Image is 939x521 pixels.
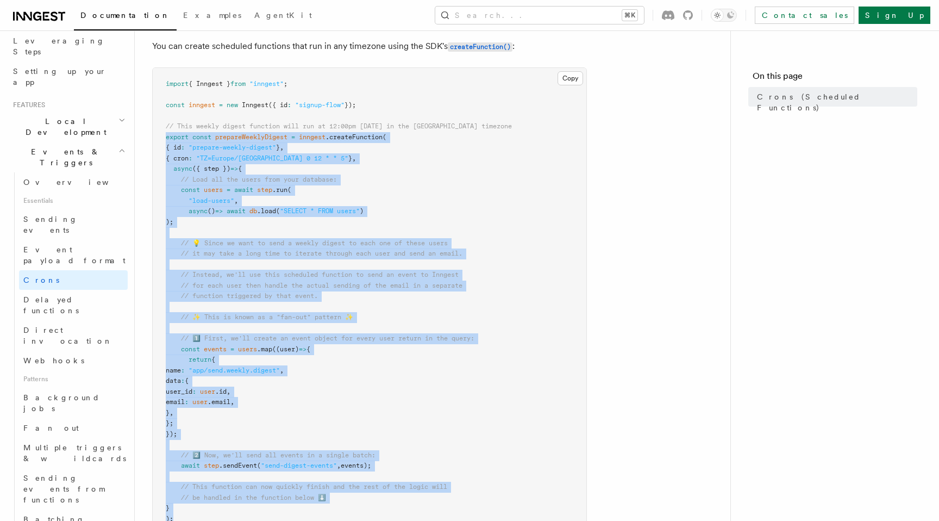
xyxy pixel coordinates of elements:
[19,351,128,370] a: Webhooks
[227,186,230,194] span: =
[166,122,512,130] span: // This weekly digest function will run at 12:00pm [DATE] in the [GEOGRAPHIC_DATA] timezone
[177,3,248,29] a: Examples
[19,320,128,351] a: Direct invocation
[280,367,284,374] span: ,
[234,197,238,204] span: ,
[9,111,128,142] button: Local Development
[337,462,341,469] span: ,
[19,438,128,468] a: Multiple triggers & wildcards
[9,101,45,109] span: Features
[755,7,854,24] a: Contact sales
[19,388,128,418] a: Background jobs
[166,504,170,512] span: }
[19,240,128,270] a: Event payload format
[19,290,128,320] a: Delayed functions
[238,165,242,172] span: {
[189,80,230,88] span: { Inngest }
[181,494,326,501] span: // be handled in the function below ⬇️
[173,165,192,172] span: async
[23,215,78,234] span: Sending events
[13,36,105,56] span: Leveraging Steps
[19,270,128,290] a: Crons
[181,250,462,257] span: // it may take a long time to iterate through each user and send an email.
[181,239,448,247] span: // 💡 Since we want to send a weekly digest to each one of these users
[23,276,59,284] span: Crons
[181,271,459,278] span: // Instead, we'll use this scheduled function to send an event to Inngest
[299,133,325,141] span: inngest
[19,418,128,438] a: Fan out
[181,367,185,374] span: :
[166,419,173,427] span: };
[185,377,189,384] span: {
[257,345,272,353] span: .map
[181,483,447,491] span: // This function can now quickly finish and the rest of the logic will
[181,176,337,183] span: // Load all the users from your database:
[23,356,84,365] span: Webhooks
[280,207,360,215] span: "SELECT * FROM users"
[9,146,118,168] span: Events & Triggers
[181,292,318,300] span: // function triggered by that event.
[19,172,128,192] a: Overview
[622,10,637,21] kbd: ⌘K
[448,41,512,51] a: createFunction()
[257,462,261,469] span: (
[192,133,211,141] span: const
[181,334,474,342] span: // 1️⃣ First, we'll create an event object for every user return in the query:
[341,462,371,469] span: events);
[166,144,181,151] span: { id
[284,80,287,88] span: ;
[19,468,128,510] a: Sending events from functions
[230,80,246,88] span: from
[306,345,310,353] span: {
[189,154,192,162] span: :
[23,393,100,413] span: Background jobs
[23,178,135,187] span: Overview
[181,377,185,384] span: :
[219,462,257,469] span: .sendEvent
[227,101,238,109] span: new
[287,186,291,194] span: (
[181,345,200,353] span: const
[204,345,227,353] span: events
[23,326,112,345] span: Direct invocation
[352,154,356,162] span: ,
[181,462,200,469] span: await
[287,101,291,109] span: :
[80,11,170,20] span: Documentation
[272,186,287,194] span: .run
[345,101,356,109] span: });
[234,186,253,194] span: await
[13,67,107,86] span: Setting up your app
[23,424,79,432] span: Fan out
[249,80,284,88] span: "inngest"
[181,451,375,459] span: // 2️⃣ Now, we'll send all events in a single batch:
[189,101,215,109] span: inngest
[19,370,128,388] span: Patterns
[753,87,917,117] a: Crons (Scheduled Functions)
[23,474,104,504] span: Sending events from functions
[276,144,280,151] span: }
[189,144,276,151] span: "prepare-weekly-digest"
[299,345,306,353] span: =>
[325,133,383,141] span: .createFunction
[268,101,287,109] span: ({ id
[291,133,295,141] span: =
[204,186,223,194] span: users
[9,142,128,172] button: Events & Triggers
[227,388,230,395] span: ,
[166,430,177,438] span: });
[257,186,272,194] span: step
[189,356,211,363] span: return
[219,101,223,109] span: =
[215,388,227,395] span: .id
[166,377,181,384] span: data
[238,345,257,353] span: users
[230,398,234,406] span: ,
[242,101,268,109] span: Inngest
[181,282,462,289] span: // for each user then handle the actual sending of the email in a separate
[166,398,185,406] span: email
[208,398,230,406] span: .email
[448,42,512,52] code: createFunction()
[192,398,208,406] span: user
[248,3,318,29] a: AgentKit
